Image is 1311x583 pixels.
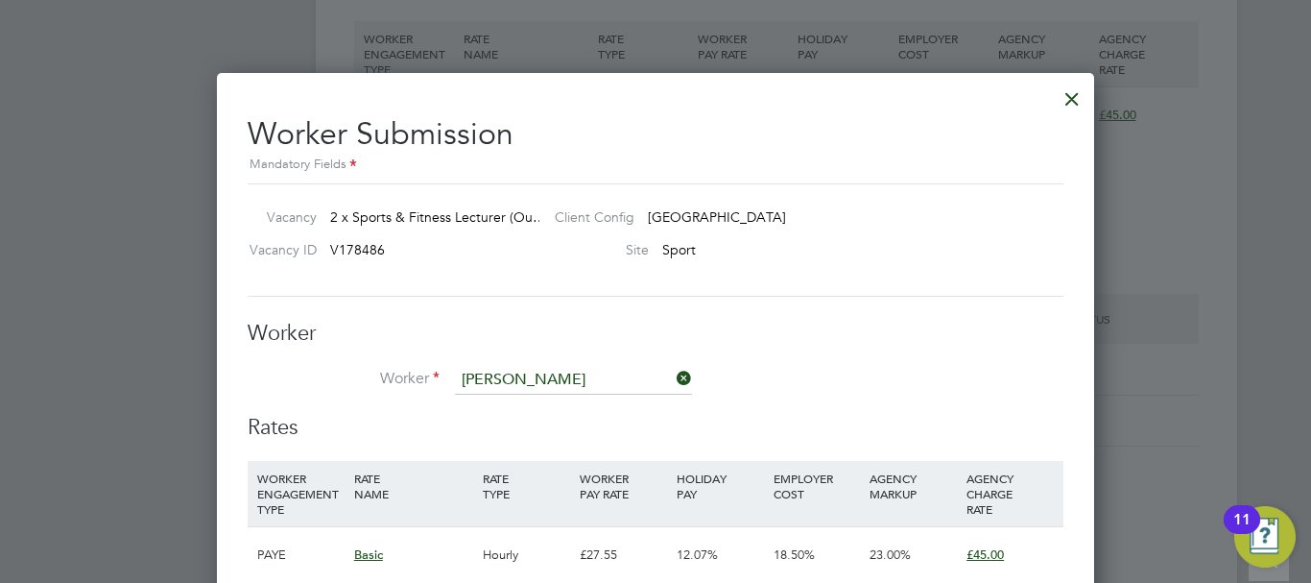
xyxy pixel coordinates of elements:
[672,461,769,511] div: HOLIDAY PAY
[354,547,383,563] span: Basic
[774,547,815,563] span: 18.50%
[455,366,692,395] input: Search for...
[330,241,385,258] span: V178486
[539,208,634,226] label: Client Config
[248,369,440,389] label: Worker
[677,547,718,563] span: 12.07%
[870,547,911,563] span: 23.00%
[252,527,349,583] div: PAYE
[865,461,962,511] div: AGENCY MARKUP
[248,320,1063,348] h3: Worker
[240,208,317,226] label: Vacancy
[478,461,575,511] div: RATE TYPE
[575,461,672,511] div: WORKER PAY RATE
[330,208,546,226] span: 2 x Sports & Fitness Lecturer (Ou…
[1234,506,1296,568] button: Open Resource Center, 11 new notifications
[966,547,1004,563] span: £45.00
[648,208,786,226] span: [GEOGRAPHIC_DATA]
[252,461,349,526] div: WORKER ENGAGEMENT TYPE
[248,414,1063,442] h3: Rates
[769,461,866,511] div: EMPLOYER COST
[1233,520,1251,545] div: 11
[349,461,478,511] div: RATE NAME
[539,241,649,258] label: Site
[662,241,696,258] span: Sport
[240,241,317,258] label: Vacancy ID
[575,527,672,583] div: £27.55
[248,100,1063,176] h2: Worker Submission
[478,527,575,583] div: Hourly
[962,461,1059,526] div: AGENCY CHARGE RATE
[248,155,1063,176] div: Mandatory Fields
